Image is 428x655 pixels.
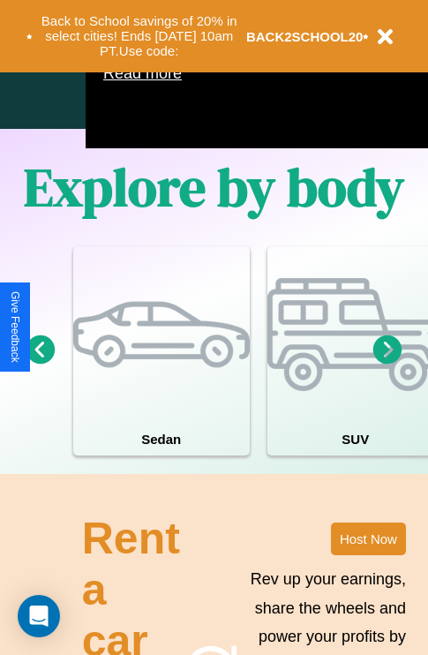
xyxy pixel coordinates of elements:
button: Back to School savings of 20% in select cities! Ends [DATE] 10am PT.Use code: [33,9,246,64]
button: Host Now [331,523,406,555]
div: Open Intercom Messenger [18,595,60,637]
b: BACK2SCHOOL20 [246,29,364,44]
h4: Sedan [73,423,250,455]
h1: Explore by body [24,151,404,223]
div: Give Feedback [9,291,21,363]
